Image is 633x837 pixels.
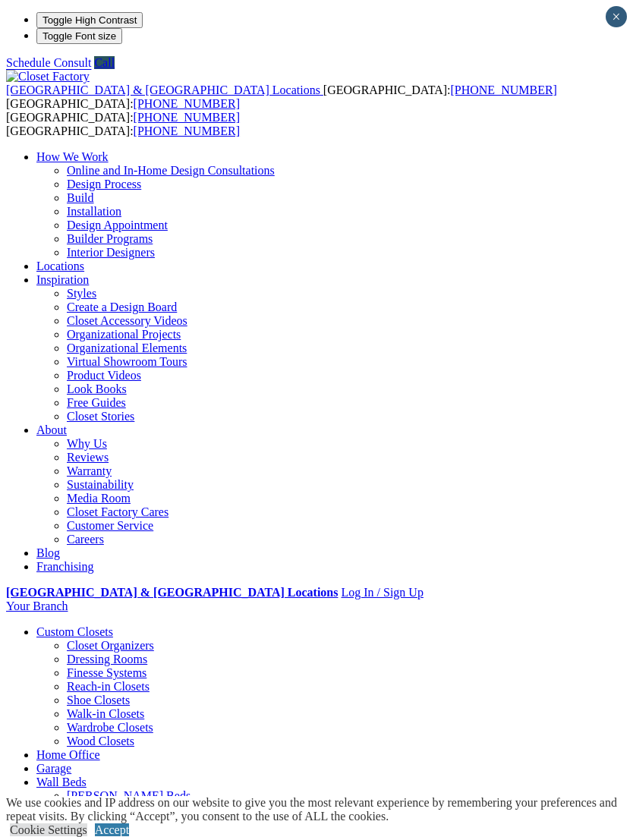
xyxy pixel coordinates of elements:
a: How We Work [36,150,109,163]
a: Virtual Showroom Tours [67,355,187,368]
a: Interior Designers [67,246,155,259]
a: [PHONE_NUMBER] [450,83,556,96]
a: Your Branch [6,599,68,612]
a: Log In / Sign Up [341,586,423,599]
a: Call [94,56,115,69]
div: We use cookies and IP address on our website to give you the most relevant experience by remember... [6,796,633,823]
a: Why Us [67,437,107,450]
a: Installation [67,205,121,218]
a: Create a Design Board [67,301,177,313]
a: Look Books [67,382,127,395]
a: Design Appointment [67,219,168,231]
a: Organizational Elements [67,341,187,354]
a: Inspiration [36,273,89,286]
span: [GEOGRAPHIC_DATA]: [GEOGRAPHIC_DATA]: [6,83,557,110]
a: Closet Factory Cares [67,505,168,518]
img: Closet Factory [6,70,90,83]
a: Cookie Settings [10,823,87,836]
button: Toggle Font size [36,28,122,44]
a: Garage [36,762,71,775]
a: [PHONE_NUMBER] [134,124,240,137]
span: Toggle High Contrast [43,14,137,26]
a: Closet Accessory Videos [67,314,187,327]
a: Careers [67,533,104,546]
span: [GEOGRAPHIC_DATA]: [GEOGRAPHIC_DATA]: [6,111,240,137]
a: Organizational Projects [67,328,181,341]
a: Home Office [36,748,100,761]
a: Design Process [67,178,141,190]
a: Shoe Closets [67,694,130,706]
a: Closet Stories [67,410,134,423]
a: [PHONE_NUMBER] [134,111,240,124]
button: Close [606,6,627,27]
a: Walk-in Closets [67,707,144,720]
a: Wood Closets [67,735,134,747]
a: Styles [67,287,96,300]
a: [GEOGRAPHIC_DATA] & [GEOGRAPHIC_DATA] Locations [6,83,323,96]
a: Media Room [67,492,131,505]
a: Dressing Rooms [67,653,147,666]
a: Reach-in Closets [67,680,150,693]
button: Toggle High Contrast [36,12,143,28]
a: Schedule Consult [6,56,91,69]
a: Finesse Systems [67,666,146,679]
a: Warranty [67,464,112,477]
a: Sustainability [67,478,134,491]
a: Online and In-Home Design Consultations [67,164,275,177]
a: [PERSON_NAME] Beds [67,789,191,802]
a: [GEOGRAPHIC_DATA] & [GEOGRAPHIC_DATA] Locations [6,586,338,599]
a: Blog [36,546,60,559]
a: Product Videos [67,369,141,382]
a: Build [67,191,94,204]
a: About [36,423,67,436]
a: Franchising [36,560,94,573]
a: Custom Closets [36,625,113,638]
a: Accept [95,823,129,836]
span: Toggle Font size [43,30,116,42]
span: [GEOGRAPHIC_DATA] & [GEOGRAPHIC_DATA] Locations [6,83,320,96]
a: Free Guides [67,396,126,409]
a: Wall Beds [36,776,87,788]
a: Locations [36,260,84,272]
a: Closet Organizers [67,639,154,652]
a: [PHONE_NUMBER] [134,97,240,110]
a: Customer Service [67,519,153,532]
a: Wardrobe Closets [67,721,153,734]
a: Reviews [67,451,109,464]
a: Builder Programs [67,232,153,245]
